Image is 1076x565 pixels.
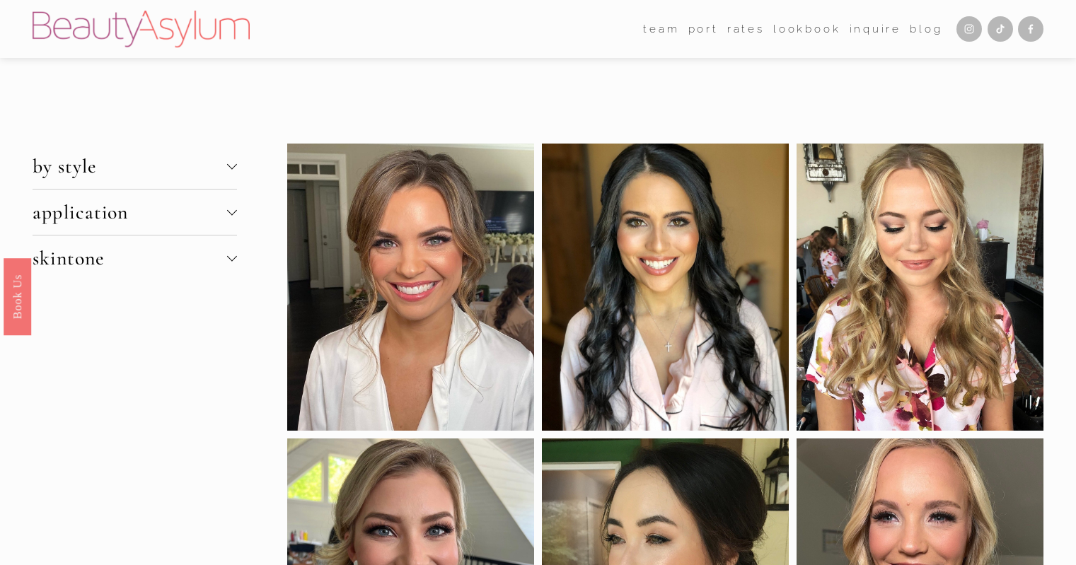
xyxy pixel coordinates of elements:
[33,144,237,189] button: by style
[33,200,227,224] span: application
[33,11,250,47] img: Beauty Asylum | Bridal Hair &amp; Makeup Charlotte &amp; Atlanta
[643,20,679,39] span: team
[1018,16,1043,42] a: Facebook
[988,16,1013,42] a: TikTok
[33,190,237,235] button: application
[773,18,840,40] a: Lookbook
[850,18,902,40] a: Inquire
[643,18,679,40] a: folder dropdown
[727,18,765,40] a: Rates
[956,16,982,42] a: Instagram
[33,246,227,270] span: skintone
[910,18,942,40] a: Blog
[4,257,31,334] a: Book Us
[688,18,719,40] a: port
[33,154,227,178] span: by style
[33,235,237,281] button: skintone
